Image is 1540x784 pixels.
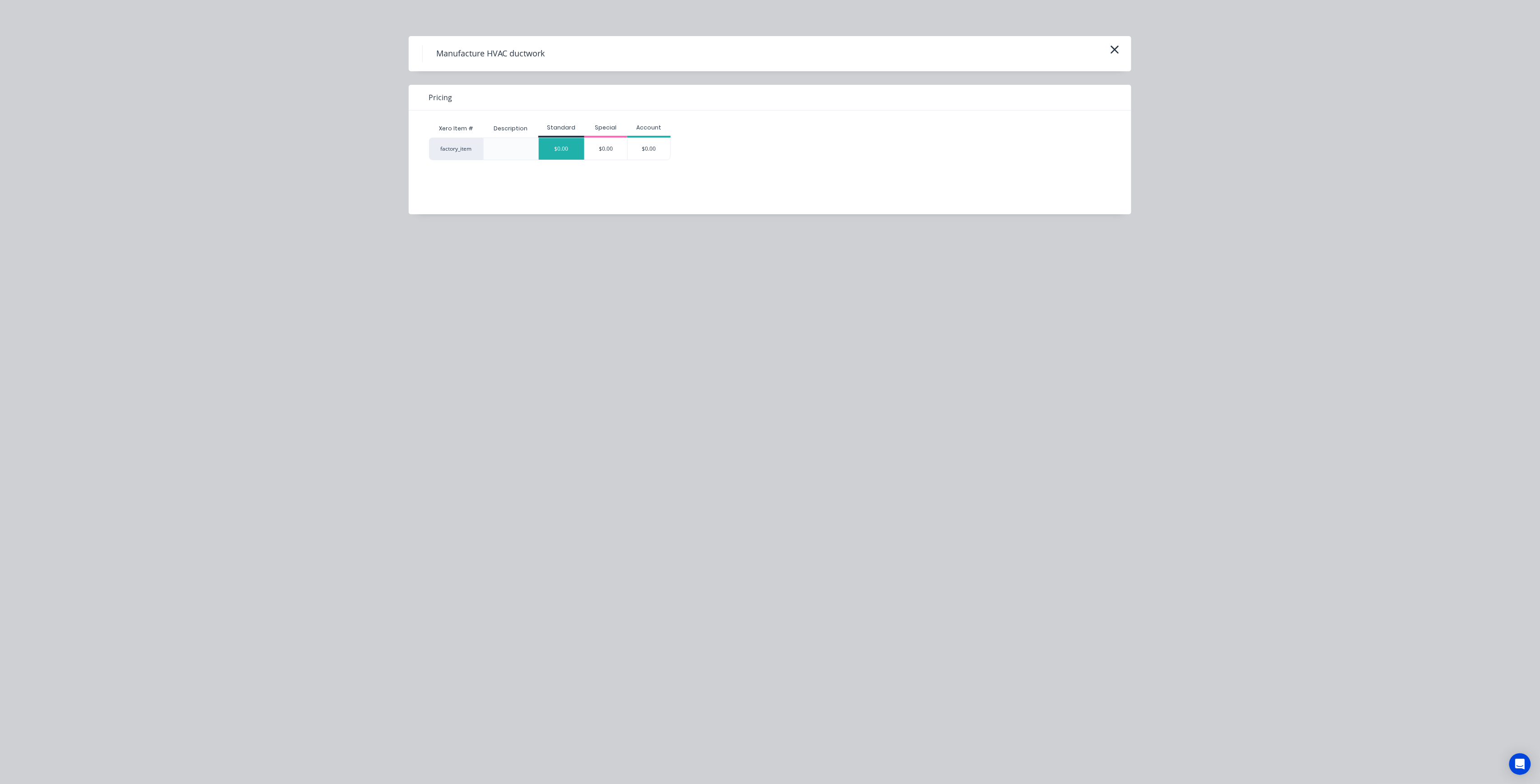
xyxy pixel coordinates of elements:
div: factory_item [429,138,483,160]
div: Special [584,124,628,132]
span: Pricing [429,92,452,103]
div: Open Intercom Messenger [1509,753,1531,775]
div: $0.00 [539,138,584,160]
div: Description [486,117,535,140]
div: $0.00 [628,138,670,160]
div: $0.00 [585,138,628,160]
div: Account [627,124,671,132]
h4: Manufacture HVAC ductwork [422,45,558,62]
div: Standard [538,124,584,132]
div: Xero Item # [429,120,483,138]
